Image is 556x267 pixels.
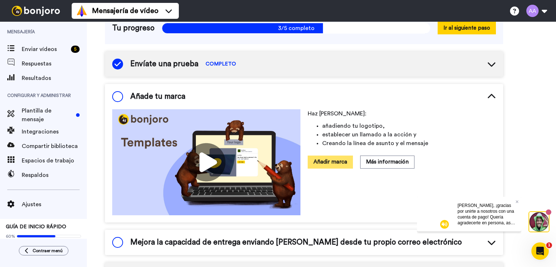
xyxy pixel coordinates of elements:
[308,156,353,168] button: Añadir marca
[41,6,98,63] font: [PERSON_NAME], ¡gracias por unirte a nosotros con una cuenta de pago! Quería agradecerte en perso...
[360,156,414,168] button: Más información
[22,143,78,149] font: Compartir biblioteca
[7,93,71,98] font: Configurar y administrar
[22,75,51,81] font: Resultados
[130,93,185,100] font: Añade tu marca
[22,61,51,67] font: Respuestas
[22,46,57,52] font: Enviar vídeos
[74,47,77,52] font: 5
[7,30,35,34] font: Mensajería
[531,242,549,260] iframe: Chat en vivo de Intercom
[23,23,32,32] img: mute-white.svg
[112,109,300,215] img: cf57bf495e0a773dba654a4906436a82.jpg
[92,7,159,14] font: Mensajería de vídeo
[1,1,20,21] img: 3183ab3e-59ed-45f6-af1c-10226f767056-1659068401.jpg
[76,5,88,17] img: vm-color.svg
[6,224,66,229] font: GUÍA DE INICIO RÁPIDO
[366,159,409,165] font: Más información
[22,108,51,122] font: Plantilla de mensaje
[22,172,49,178] font: Respaldos
[313,159,347,165] font: Añadir marca
[33,249,63,253] font: Contraer menú
[322,132,416,137] font: establecer un llamado a la acción y
[19,246,68,255] button: Contraer menú
[22,202,41,207] font: Ajustes
[322,123,385,129] font: añadiendo tu logotipo,
[322,140,428,146] font: Creando la línea de asunto y el mensaje
[308,111,366,116] font: Haz [PERSON_NAME]:
[278,25,315,31] font: 3/5 completo
[112,24,155,32] font: Tu progreso
[130,238,462,246] font: Mejora la capacidad de entrega enviando [PERSON_NAME] desde tu propio correo electrónico
[443,25,490,31] font: Ir al siguiente paso
[548,243,551,247] font: 1
[22,158,74,164] font: Espacios de trabajo
[438,22,496,34] button: Ir al siguiente paso
[9,6,63,16] img: bj-logo-header-white.svg
[6,234,15,238] font: 60%
[130,60,198,68] font: Envíate una prueba
[22,129,59,135] font: Integraciones
[206,62,236,67] font: COMPLETO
